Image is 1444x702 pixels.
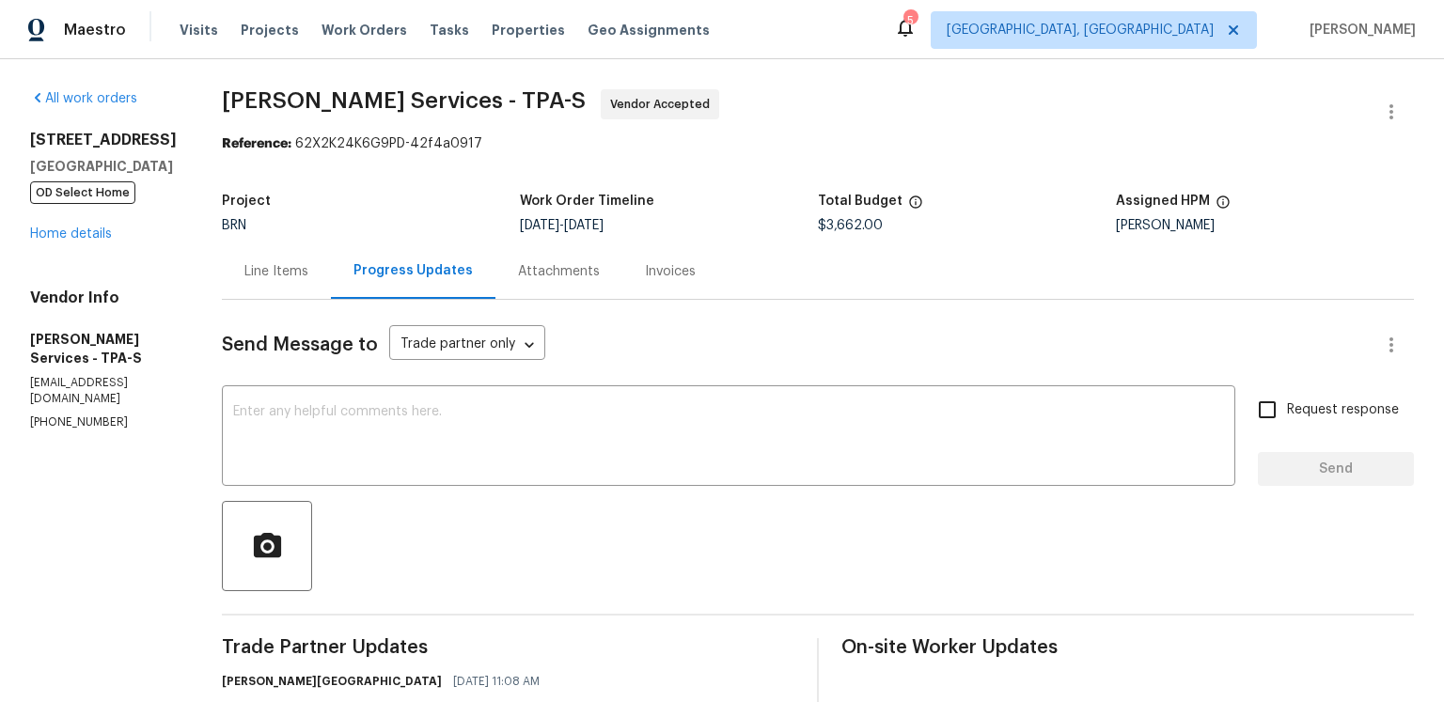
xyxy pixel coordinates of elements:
b: Reference: [222,137,291,150]
span: [GEOGRAPHIC_DATA], [GEOGRAPHIC_DATA] [947,21,1214,39]
span: OD Select Home [30,181,135,204]
div: Line Items [244,262,308,281]
span: Visits [180,21,218,39]
h5: Total Budget [818,195,902,208]
span: Projects [241,21,299,39]
h5: Work Order Timeline [520,195,654,208]
div: 5 [903,11,917,30]
span: On-site Worker Updates [841,638,1414,657]
h5: Assigned HPM [1116,195,1210,208]
span: Trade Partner Updates [222,638,794,657]
div: Trade partner only [389,330,545,361]
h6: [PERSON_NAME][GEOGRAPHIC_DATA] [222,672,442,691]
span: BRN [222,219,246,232]
div: 62X2K24K6G9PD-42f4a0917 [222,134,1414,153]
span: The total cost of line items that have been proposed by Opendoor. This sum includes line items th... [908,195,923,219]
span: Maestro [64,21,126,39]
span: Vendor Accepted [610,95,717,114]
h5: [GEOGRAPHIC_DATA] [30,157,177,176]
div: [PERSON_NAME] [1116,219,1414,232]
h4: Vendor Info [30,289,177,307]
p: [EMAIL_ADDRESS][DOMAIN_NAME] [30,375,177,407]
a: Home details [30,227,112,241]
span: Request response [1287,400,1399,420]
span: [DATE] [520,219,559,232]
span: [DATE] [564,219,604,232]
h5: [PERSON_NAME] Services - TPA-S [30,330,177,367]
span: Properties [492,21,565,39]
span: [PERSON_NAME] Services - TPA-S [222,89,586,112]
span: Tasks [430,23,469,37]
p: [PHONE_NUMBER] [30,414,177,430]
span: - [520,219,604,232]
div: Progress Updates [353,261,473,280]
h2: [STREET_ADDRESS] [30,131,177,149]
span: Work Orders [322,21,407,39]
span: The hpm assigned to this work order. [1216,195,1231,219]
span: Send Message to [222,335,378,354]
span: $3,662.00 [818,219,883,232]
div: Attachments [518,262,600,281]
a: All work orders [30,92,137,105]
div: Invoices [645,262,696,281]
h5: Project [222,195,271,208]
span: Geo Assignments [588,21,710,39]
span: [DATE] 11:08 AM [453,672,540,691]
span: [PERSON_NAME] [1302,21,1416,39]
